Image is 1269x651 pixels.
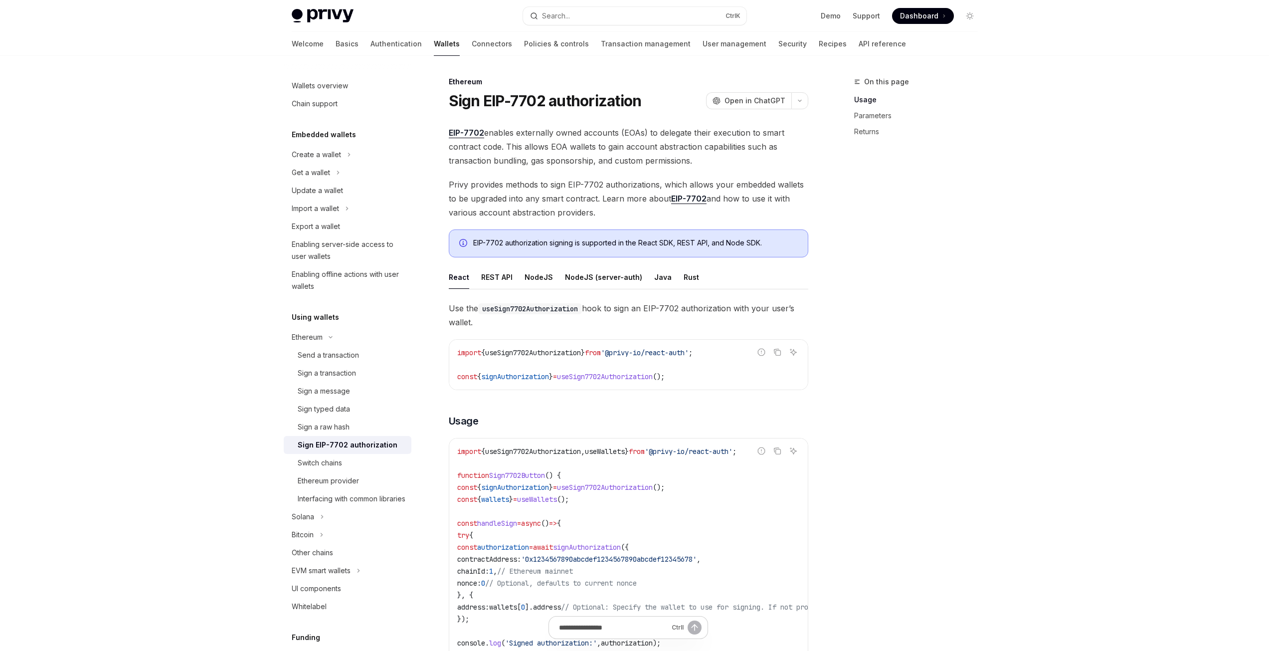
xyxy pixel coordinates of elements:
[601,348,689,357] span: '@privy-io/react-auth'
[298,493,405,505] div: Interfacing with common libraries
[481,447,485,456] span: {
[284,95,411,113] a: Chain support
[521,519,541,528] span: async
[477,495,481,504] span: {
[900,11,938,21] span: Dashboard
[449,77,808,87] div: Ethereum
[449,265,469,289] div: React
[645,447,732,456] span: '@privy-io/react-auth'
[284,526,411,544] button: Toggle Bitcoin section
[284,328,411,346] button: Toggle Ethereum section
[549,519,557,528] span: =>
[771,444,784,457] button: Copy the contents from the code block
[284,544,411,562] a: Other chains
[292,32,324,56] a: Welcome
[449,128,484,138] a: EIP-7702
[493,567,497,576] span: ,
[284,418,411,436] a: Sign a raw hash
[292,632,320,644] h5: Funding
[284,580,411,598] a: UI components
[517,495,557,504] span: useWallets
[457,483,477,492] span: const
[298,475,359,487] div: Ethereum provider
[557,495,569,504] span: ();
[489,471,545,480] span: Sign7702Button
[336,32,359,56] a: Basics
[284,77,411,95] a: Wallets overview
[284,200,411,217] button: Toggle Import a wallet section
[292,238,405,262] div: Enabling server-side access to user wallets
[553,372,557,381] span: =
[489,603,517,612] span: wallets
[533,543,553,552] span: await
[549,372,553,381] span: }
[292,9,354,23] img: light logo
[787,444,800,457] button: Ask AI
[621,543,629,552] span: ({
[298,421,350,433] div: Sign a raw hash
[292,547,333,559] div: Other chains
[457,519,477,528] span: const
[854,92,986,108] a: Usage
[854,124,986,140] a: Returns
[481,483,549,492] span: signAuthorization
[292,583,341,595] div: UI components
[732,447,736,456] span: ;
[697,555,701,564] span: ,
[284,217,411,235] a: Export a wallet
[625,447,629,456] span: }
[853,11,880,21] a: Support
[557,483,653,492] span: useSign7702Authorization
[854,108,986,124] a: Parameters
[525,265,553,289] div: NodeJS
[859,32,906,56] a: API reference
[513,495,517,504] span: =
[457,372,477,381] span: const
[725,12,740,20] span: Ctrl K
[477,483,481,492] span: {
[284,562,411,580] button: Toggle EVM smart wallets section
[469,531,473,540] span: {
[671,194,707,204] a: EIP-7702
[521,555,697,564] span: '0x1234567890abcdef1234567890abcdef12345678'
[434,32,460,56] a: Wallets
[457,471,489,480] span: function
[292,80,348,92] div: Wallets overview
[771,346,784,359] button: Copy the contents from the code block
[703,32,766,56] a: User management
[565,265,642,289] div: NodeJS (server-auth)
[653,372,665,381] span: ();
[481,495,509,504] span: wallets
[787,346,800,359] button: Ask AI
[481,372,549,381] span: signAuthorization
[284,472,411,490] a: Ethereum provider
[481,579,485,588] span: 0
[557,519,561,528] span: {
[485,447,581,456] span: useSign7702Authorization
[284,146,411,164] button: Toggle Create a wallet section
[457,495,477,504] span: const
[557,372,653,381] span: useSign7702Authorization
[370,32,422,56] a: Authentication
[509,495,513,504] span: }
[523,7,746,25] button: Open search
[481,265,513,289] div: REST API
[292,601,327,613] div: Whitelabel
[517,519,521,528] span: =
[601,32,691,56] a: Transaction management
[298,385,350,397] div: Sign a message
[545,471,561,480] span: () {
[284,400,411,418] a: Sign typed data
[485,579,637,588] span: // Optional, defaults to current nonce
[284,164,411,182] button: Toggle Get a wallet section
[581,447,585,456] span: ,
[457,591,473,600] span: }, {
[581,348,585,357] span: }
[629,447,645,456] span: from
[284,182,411,200] a: Update a wallet
[778,32,807,56] a: Security
[529,543,533,552] span: =
[533,603,561,612] span: address
[292,98,338,110] div: Chain support
[585,447,625,456] span: useWallets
